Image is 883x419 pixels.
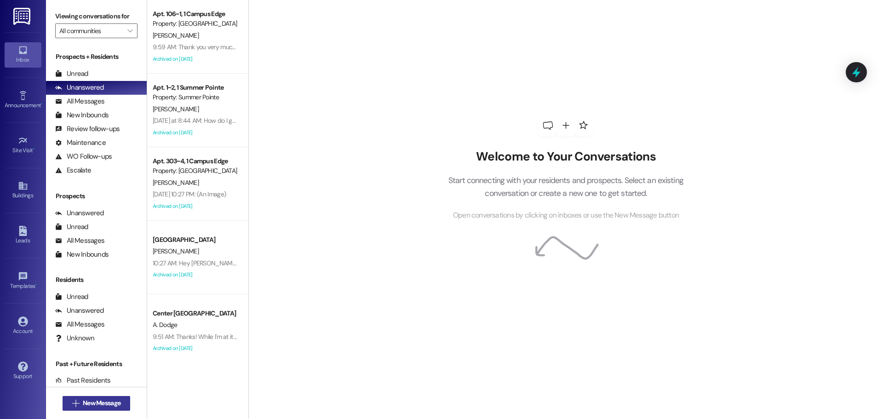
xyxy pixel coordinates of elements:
div: Property: [GEOGRAPHIC_DATA] [153,19,238,29]
a: Inbox [5,42,41,67]
a: Account [5,314,41,339]
span: [PERSON_NAME] [153,247,199,255]
div: Unanswered [55,306,104,316]
div: Apt. 303~4, 1 Campus Edge [153,156,238,166]
div: Prospects + Residents [46,52,147,62]
div: Archived on [DATE] [152,343,239,354]
span: A. Dodge [153,321,177,329]
span: [PERSON_NAME] [153,31,199,40]
i:  [127,27,132,34]
span: • [33,146,34,152]
input: All communities [59,23,123,38]
span: New Message [83,398,120,408]
div: Past + Future Residents [46,359,147,369]
h2: Welcome to Your Conversations [434,149,697,164]
span: • [35,281,37,288]
div: [DATE] 10:27 PM: (An Image) [153,190,226,198]
a: Leads [5,223,41,248]
div: Unread [55,292,88,302]
button: New Message [63,396,131,411]
div: Review follow-ups [55,124,120,134]
div: Archived on [DATE] [152,201,239,212]
div: New Inbounds [55,250,109,259]
div: Archived on [DATE] [152,127,239,138]
div: Maintenance [55,138,106,148]
img: ResiDesk Logo [13,8,32,25]
div: All Messages [55,97,104,106]
div: Unanswered [55,83,104,92]
span: [PERSON_NAME] [153,178,199,187]
div: Residents [46,275,147,285]
div: Unknown [55,333,94,343]
div: Apt. 1~2, 1 Summer Pointe [153,83,238,92]
i:  [72,400,79,407]
div: Unread [55,69,88,79]
div: Escalate [55,166,91,175]
p: Start connecting with your residents and prospects. Select an existing conversation or create a n... [434,174,697,200]
div: Prospects [46,191,147,201]
a: Support [5,359,41,384]
div: Archived on [DATE] [152,53,239,65]
a: Site Visit • [5,133,41,158]
div: Center [GEOGRAPHIC_DATA] [153,309,238,318]
div: [GEOGRAPHIC_DATA] [153,235,238,245]
div: Archived on [DATE] [152,269,239,281]
div: Property: [GEOGRAPHIC_DATA] [153,166,238,176]
label: Viewing conversations for [55,9,138,23]
span: Open conversations by clicking on inboxes or use the New Message button [453,210,679,221]
div: Property: Summer Pointe [153,92,238,102]
div: Apt. 106~1, 1 Campus Edge [153,9,238,19]
div: All Messages [55,320,104,329]
a: Buildings [5,178,41,203]
a: Templates • [5,269,41,293]
div: 9:51 AM: Thanks! While I'm at it, we haven't heard anything from maintenance about our TV. Has an... [153,333,490,341]
div: New Inbounds [55,110,109,120]
div: Unanswered [55,208,104,218]
span: [PERSON_NAME] [153,105,199,113]
span: • [41,101,42,107]
div: [DATE] at 8:44 AM: How do I get my security deposit back from last rental period? [153,116,370,125]
div: Past Residents [55,376,111,385]
div: All Messages [55,236,104,246]
div: Unread [55,222,88,232]
div: 9:59 AM: Thank you very much! Can I expect to be refunded for the amount I was overcharged? [153,43,409,51]
div: WO Follow-ups [55,152,112,161]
